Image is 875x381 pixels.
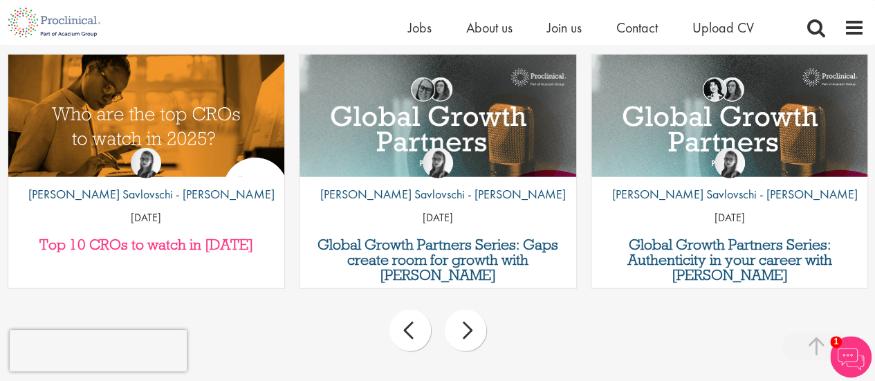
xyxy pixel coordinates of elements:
[310,185,566,203] p: [PERSON_NAME] Savlovschi - [PERSON_NAME]
[8,55,285,177] a: Link to a post
[15,237,278,252] a: Top 10 CROs to watch in [DATE]
[8,55,285,198] img: Top 10 CROs 2025 | Proclinical
[830,336,842,348] span: 1
[310,148,566,210] a: Theodora Savlovschi - Wicks [PERSON_NAME] Savlovschi - [PERSON_NAME]
[389,310,431,351] div: prev
[591,210,868,226] p: [DATE]
[306,237,569,283] a: Global Growth Partners Series: Gaps create room for growth with [PERSON_NAME]
[18,185,274,203] p: [PERSON_NAME] Savlovschi - [PERSON_NAME]
[830,336,872,378] img: Chatbot
[602,185,858,203] p: [PERSON_NAME] Savlovschi - [PERSON_NAME]
[131,148,161,178] img: Theodora Savlovschi - Wicks
[300,55,576,177] a: Link to a post
[8,210,285,226] p: [DATE]
[598,237,861,283] a: Global Growth Partners Series: Authenticity in your career with [PERSON_NAME]
[616,19,658,37] a: Contact
[300,210,576,226] p: [DATE]
[445,310,486,351] div: next
[423,148,453,178] img: Theodora Savlovschi - Wicks
[692,19,754,37] a: Upload CV
[591,55,868,177] a: Link to a post
[466,19,513,37] a: About us
[408,19,432,37] a: Jobs
[547,19,582,37] a: Join us
[715,148,745,178] img: Theodora Savlovschi - Wicks
[602,148,858,210] a: Theodora Savlovschi - Wicks [PERSON_NAME] Savlovschi - [PERSON_NAME]
[18,148,274,210] a: Theodora Savlovschi - Wicks [PERSON_NAME] Savlovschi - [PERSON_NAME]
